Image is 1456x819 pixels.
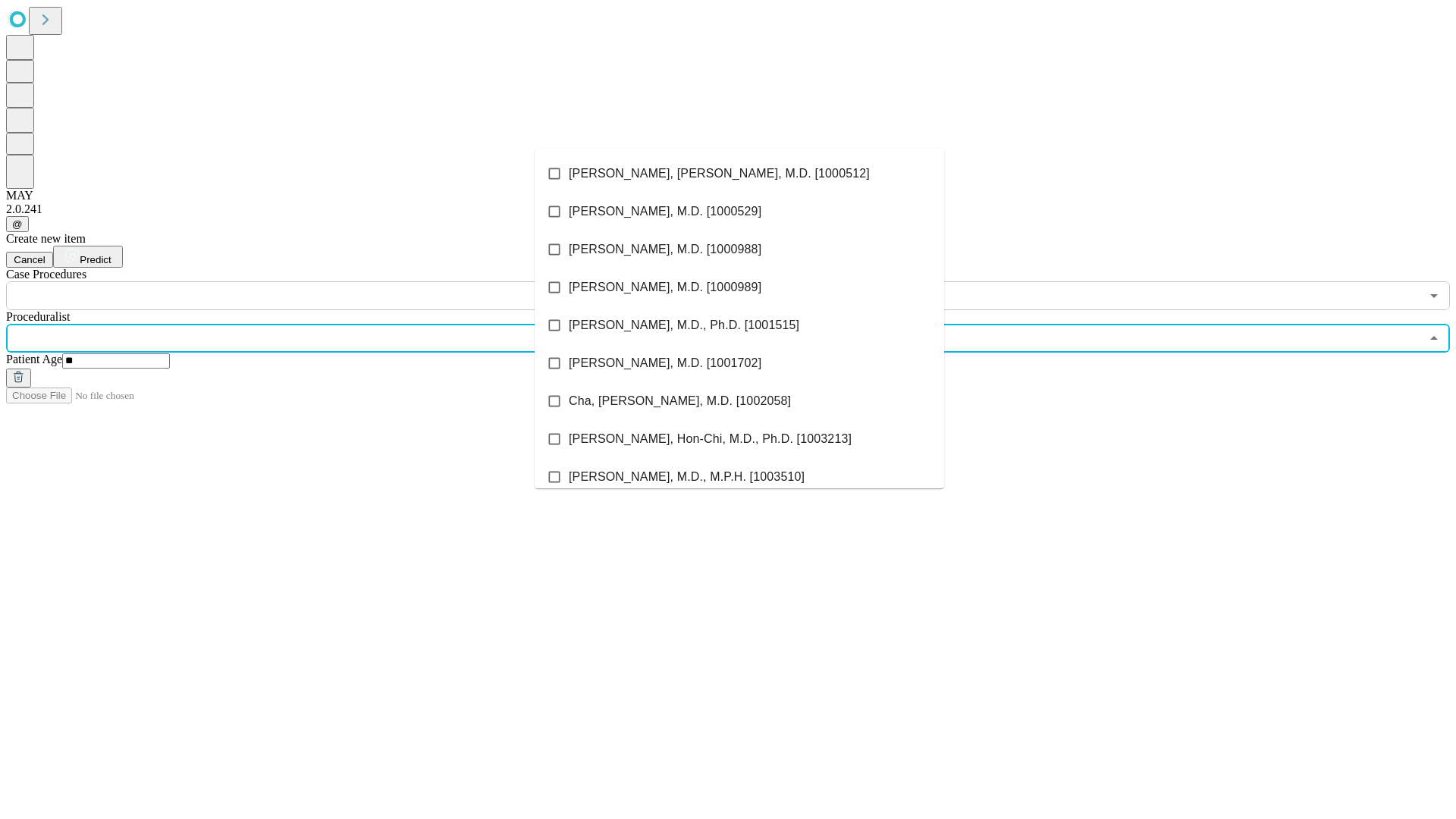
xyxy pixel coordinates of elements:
[569,240,761,259] span: [PERSON_NAME], M.D. [1000988]
[12,218,23,230] span: @
[6,232,86,245] span: Create new item
[569,430,852,448] span: [PERSON_NAME], Hon-Chi, M.D., Ph.D. [1003213]
[569,202,761,221] span: [PERSON_NAME], M.D. [1000529]
[569,354,761,372] span: [PERSON_NAME], M.D. [1001702]
[14,254,45,265] span: Cancel
[6,310,70,323] span: Proceduralist
[1423,285,1445,306] button: Open
[6,252,53,268] button: Cancel
[80,254,111,265] span: Predict
[569,392,791,410] span: Cha, [PERSON_NAME], M.D. [1002058]
[6,268,86,281] span: Scheduled Procedure
[6,216,29,232] button: @
[1423,328,1445,349] button: Close
[569,278,761,297] span: [PERSON_NAME], M.D. [1000989]
[6,189,1450,202] div: MAY
[569,165,870,183] span: [PERSON_NAME], [PERSON_NAME], M.D. [1000512]
[569,468,805,486] span: [PERSON_NAME], M.D., M.P.H. [1003510]
[569,316,799,334] span: [PERSON_NAME], M.D., Ph.D. [1001515]
[53,246,123,268] button: Predict
[6,202,1450,216] div: 2.0.241
[6,353,62,366] span: Patient Age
